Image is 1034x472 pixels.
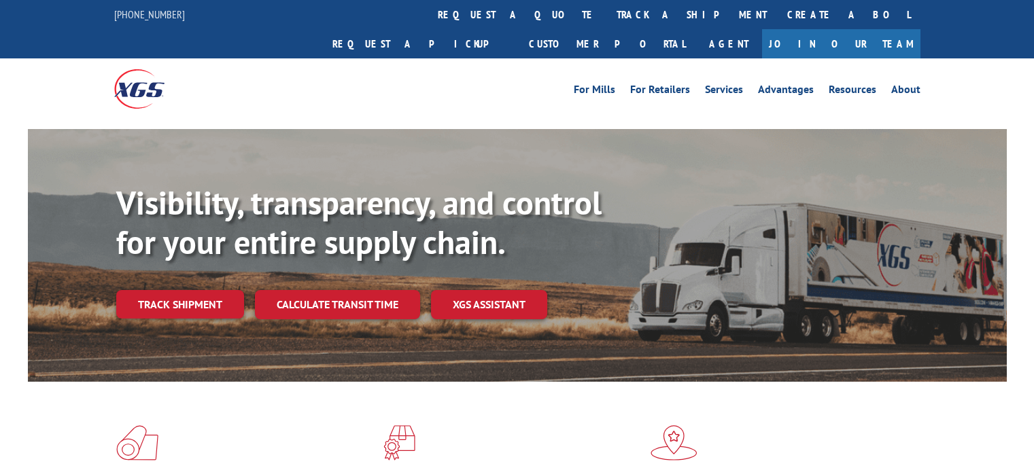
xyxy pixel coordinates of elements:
[116,290,244,319] a: Track shipment
[705,84,743,99] a: Services
[116,181,602,263] b: Visibility, transparency, and control for your entire supply chain.
[829,84,876,99] a: Resources
[651,425,697,460] img: xgs-icon-flagship-distribution-model-red
[762,29,920,58] a: Join Our Team
[116,425,158,460] img: xgs-icon-total-supply-chain-intelligence-red
[431,290,547,319] a: XGS ASSISTANT
[519,29,695,58] a: Customer Portal
[322,29,519,58] a: Request a pickup
[630,84,690,99] a: For Retailers
[891,84,920,99] a: About
[114,7,185,21] a: [PHONE_NUMBER]
[758,84,814,99] a: Advantages
[574,84,615,99] a: For Mills
[383,425,415,460] img: xgs-icon-focused-on-flooring-red
[255,290,420,319] a: Calculate transit time
[695,29,762,58] a: Agent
